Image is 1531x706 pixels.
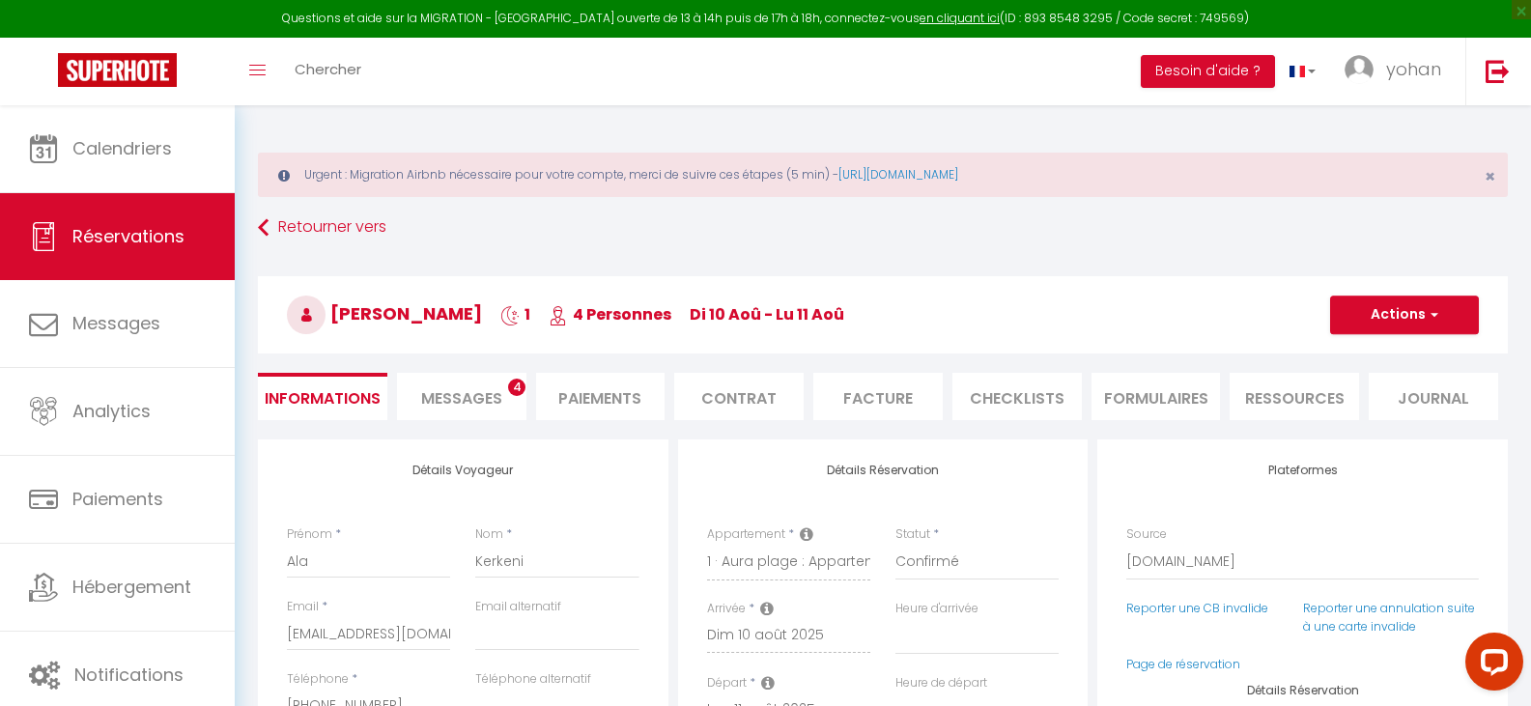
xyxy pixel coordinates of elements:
[838,166,958,183] a: [URL][DOMAIN_NAME]
[72,311,160,335] span: Messages
[1486,59,1510,83] img: logout
[280,38,376,105] a: Chercher
[500,303,530,325] span: 1
[1141,55,1275,88] button: Besoin d'aide ?
[287,670,349,689] label: Téléphone
[707,525,785,544] label: Appartement
[421,387,502,409] span: Messages
[536,373,666,420] li: Paiements
[1386,57,1441,81] span: yohan
[72,487,163,511] span: Paiements
[72,575,191,599] span: Hébergement
[1450,625,1531,706] iframe: LiveChat chat widget
[895,674,987,692] label: Heure de départ
[287,598,319,616] label: Email
[1345,55,1374,84] img: ...
[707,600,746,618] label: Arrivée
[72,224,184,248] span: Réservations
[287,464,639,477] h4: Détails Voyageur
[258,153,1508,197] div: Urgent : Migration Airbnb nécessaire pour votre compte, merci de suivre ces étapes (5 min) -
[74,663,184,687] span: Notifications
[1303,600,1475,635] a: Reporter une annulation suite à une carte invalide
[895,525,930,544] label: Statut
[295,59,361,79] span: Chercher
[1330,296,1479,334] button: Actions
[1126,656,1240,672] a: Page de réservation
[287,525,332,544] label: Prénom
[549,303,671,325] span: 4 Personnes
[690,303,844,325] span: di 10 Aoû - lu 11 Aoû
[1485,164,1495,188] span: ×
[1230,373,1359,420] li: Ressources
[258,373,387,420] li: Informations
[287,301,482,325] span: [PERSON_NAME]
[258,211,1508,245] a: Retourner vers
[1126,464,1479,477] h4: Plateformes
[674,373,804,420] li: Contrat
[707,464,1060,477] h4: Détails Réservation
[1126,525,1167,544] label: Source
[952,373,1082,420] li: CHECKLISTS
[707,674,747,692] label: Départ
[475,670,591,689] label: Téléphone alternatif
[475,525,503,544] label: Nom
[1126,684,1479,697] h4: Détails Réservation
[1126,600,1268,616] a: Reporter une CB invalide
[72,399,151,423] span: Analytics
[58,53,177,87] img: Super Booking
[72,136,172,160] span: Calendriers
[1485,168,1495,185] button: Close
[1369,373,1498,420] li: Journal
[1330,38,1465,105] a: ... yohan
[813,373,943,420] li: Facture
[475,598,561,616] label: Email alternatif
[920,10,1000,26] a: en cliquant ici
[508,379,525,396] span: 4
[895,600,978,618] label: Heure d'arrivée
[1092,373,1221,420] li: FORMULAIRES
